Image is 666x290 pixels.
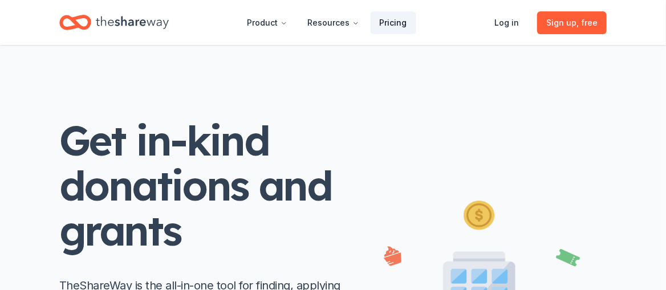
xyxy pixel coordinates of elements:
[59,118,344,254] h1: Get in-kind donations and grants
[485,11,528,34] a: Log in
[59,9,169,36] a: Home
[537,11,607,34] a: Sign up, free
[238,11,297,34] button: Product
[371,11,416,34] a: Pricing
[546,16,598,30] span: Sign up
[299,11,368,34] button: Resources
[238,9,416,36] nav: Main
[576,18,598,27] span: , free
